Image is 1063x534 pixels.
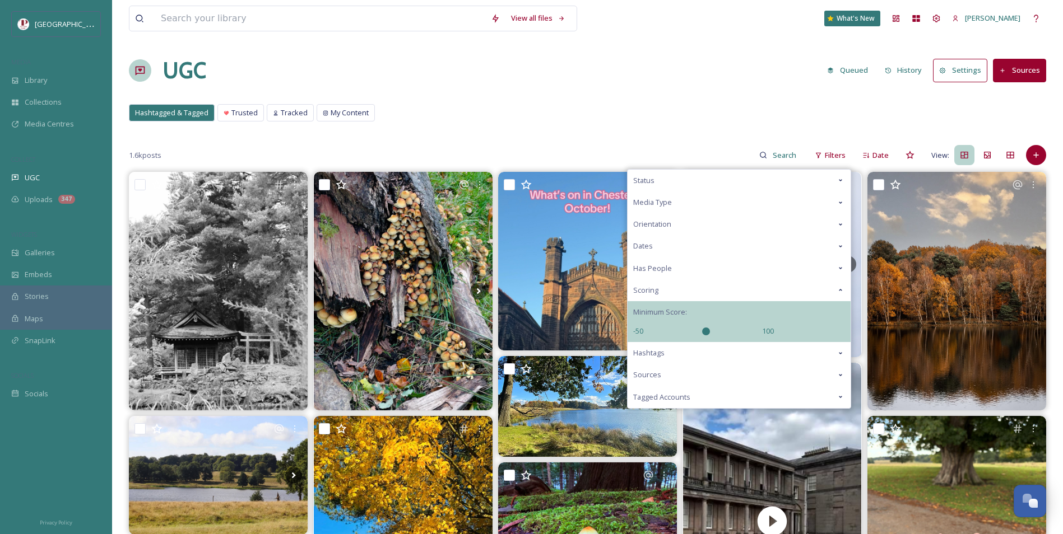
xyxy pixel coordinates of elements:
span: Stories [25,291,49,302]
a: Privacy Policy [40,515,72,528]
span: SnapLink [25,335,55,346]
a: [PERSON_NAME] [946,7,1026,29]
span: [PERSON_NAME] [965,13,1020,23]
span: -50 [633,326,643,336]
span: 1.6k posts [129,150,161,161]
a: UGC [163,54,206,87]
span: Privacy Policy [40,519,72,526]
a: Queued [821,59,879,81]
span: COLLECT [11,155,35,163]
button: Queued [821,59,874,81]
span: Collections [25,97,62,107]
span: My Content [331,107,369,118]
span: Socials [25,388,48,399]
span: Tagged Accounts [633,392,690,402]
span: Hashtagged & Tagged [135,107,208,118]
span: Embeds [25,269,52,280]
span: Scoring [633,285,658,296]
span: Minimum Score: [633,307,687,317]
img: Your Monday morning dose of autumn tranquility 🍂 Aren't the colours just spectacular?! 🧡 📸 shot_b... [867,172,1046,410]
span: Uploads [25,194,53,205]
span: Has People [633,263,672,274]
img: download%20(5).png [18,18,29,30]
span: Library [25,75,47,86]
button: Open Chat [1014,485,1046,517]
span: SOCIALS [11,371,34,380]
img: Gates reopen at tattonpark tomorrow 👍 • Important Notice for Weekend Visitors After weeks of clos... [498,356,677,457]
span: Dates [633,241,653,251]
span: Tracked [281,107,308,118]
span: [GEOGRAPHIC_DATA] [35,18,106,29]
button: Settings [933,59,987,82]
a: View all files [505,7,571,29]
span: Sources [633,369,661,380]
a: History [879,59,934,81]
span: Status [633,175,654,186]
input: Search [767,144,804,166]
input: Search your library [155,6,485,31]
div: 347 [58,195,75,204]
span: Galleries [25,247,55,258]
a: Settings [933,59,993,82]
button: Sources [993,59,1046,82]
span: View: [931,150,949,161]
span: Date [872,150,889,161]
span: WIDGETS [11,230,37,238]
img: Impromptu wander at Tatton Park tattonpark 🌳 Gloriously quiet off piste 🙏🏻💚 #tree #fungi #nature ... [314,172,493,410]
span: Media Type [633,197,672,208]
span: Maps [25,313,43,324]
img: What’s on in Chester in October!🎃🎨🎟️✨🫶 [498,172,677,350]
span: Media Centres [25,119,74,129]
span: 100 [762,326,774,336]
span: Trusted [231,107,258,118]
span: Filters [825,150,846,161]
span: Orientation [633,219,671,229]
button: History [879,59,928,81]
img: Twenty Five 045 #japanesegarden #japanesegardendesign #japanesegardening #japanesegardensofinstag... [129,172,308,410]
span: MEDIA [11,58,31,66]
span: UGC [25,172,40,183]
a: What's New [824,11,880,26]
span: Hashtags [633,348,665,358]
